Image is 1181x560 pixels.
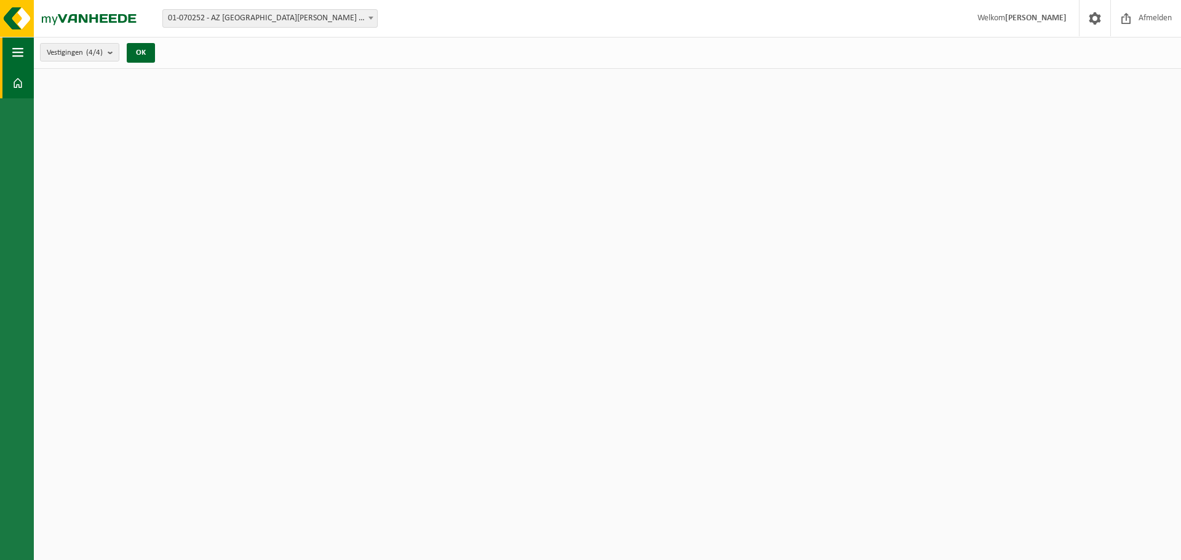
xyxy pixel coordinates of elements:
span: 01-070252 - AZ SINT-JAN BRUGGE AV - BRUGGE [162,9,378,28]
strong: [PERSON_NAME] [1005,14,1067,23]
count: (4/4) [86,49,103,57]
span: 01-070252 - AZ SINT-JAN BRUGGE AV - BRUGGE [163,10,377,27]
button: Vestigingen(4/4) [40,43,119,61]
span: Vestigingen [47,44,103,62]
button: OK [127,43,155,63]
